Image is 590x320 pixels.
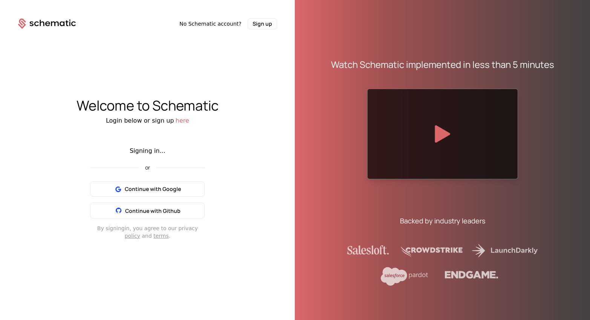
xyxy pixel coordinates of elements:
span: Continue with Github [125,207,181,214]
button: Sign up [248,18,277,29]
span: or [139,165,156,170]
a: policy [125,233,140,239]
div: Backed by industry leaders [400,215,485,226]
div: Watch Schematic implemented in less than 5 minutes [331,58,554,71]
a: terms [153,233,169,239]
div: Signing in... [90,146,205,155]
button: Continue with Github [90,203,205,218]
span: No Schematic account? [179,20,242,28]
button: here [176,116,189,125]
span: Continue with Google [125,185,181,193]
div: By signing in , you agree to our privacy and . [90,225,205,240]
button: Continue with Google [90,182,205,197]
